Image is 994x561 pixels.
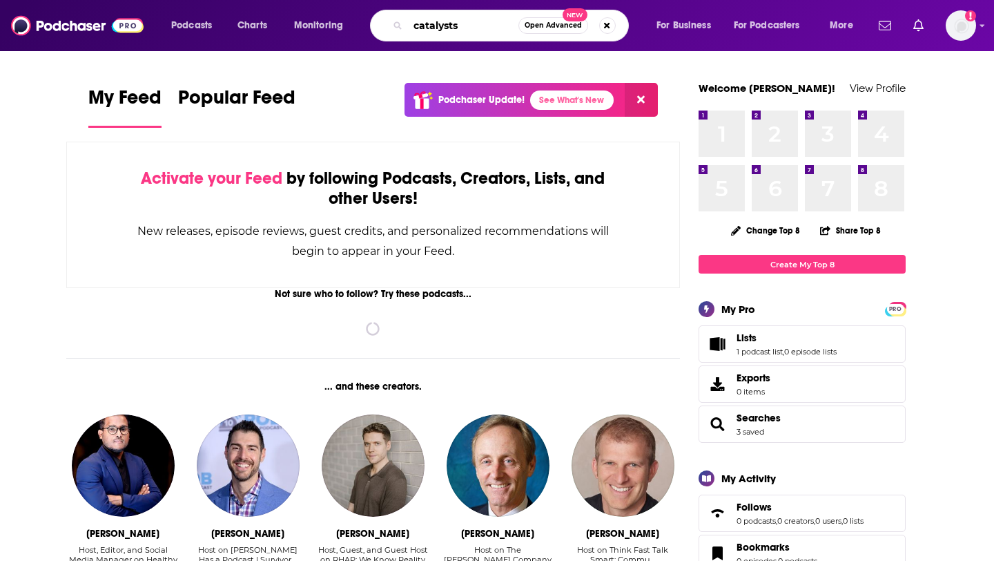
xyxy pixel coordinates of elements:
img: Matt Abrahams [572,415,674,517]
span: Logged in as elliesachs09 [946,10,976,41]
span: My Feed [88,86,162,117]
a: Exports [699,365,906,403]
div: Taran Armstrong [336,528,409,540]
span: Popular Feed [178,86,295,117]
a: 0 episode lists [784,347,837,356]
img: Avik Chakraborty [72,415,174,517]
a: 1 podcast list [737,347,783,356]
a: Show notifications dropdown [873,14,897,37]
img: User Profile [946,10,976,41]
div: Not sure who to follow? Try these podcasts... [66,288,680,300]
a: Searches [703,415,731,434]
span: Follows [737,501,772,513]
button: open menu [162,15,230,37]
span: Lists [699,325,906,363]
button: open menu [820,15,870,37]
div: Matt Abrahams [586,528,659,540]
input: Search podcasts, credits, & more... [408,15,518,37]
span: , [814,516,815,526]
span: More [830,16,853,35]
a: 0 lists [843,516,864,526]
a: Popular Feed [178,86,295,128]
span: Exports [737,372,770,384]
button: open menu [647,15,728,37]
span: PRO [887,304,904,314]
img: Rob Cesternino [197,415,299,517]
span: New [563,8,587,21]
a: View Profile [850,82,906,95]
div: ... and these creators. [66,381,680,392]
img: Taran Armstrong [322,415,424,517]
img: Podchaser - Follow, Share and Rate Podcasts [11,12,144,39]
a: See What's New [530,91,614,110]
a: 0 creators [777,516,814,526]
div: My Pro [721,303,755,316]
a: PRO [887,303,904,314]
a: Follows [737,501,864,513]
a: My Feed [88,86,162,128]
a: Follows [703,504,731,523]
span: Monitoring [294,16,343,35]
button: Show profile menu [946,10,976,41]
span: Searches [699,406,906,443]
a: Lists [703,334,731,354]
button: Open AdvancedNew [518,17,588,34]
a: Welcome [PERSON_NAME]! [699,82,835,95]
svg: Add a profile image [965,10,976,21]
a: Searches [737,412,781,424]
span: 0 items [737,387,770,397]
button: open menu [284,15,361,37]
div: Search podcasts, credits, & more... [383,10,642,41]
span: Lists [737,332,757,344]
span: Bookmarks [737,541,790,553]
span: For Business [656,16,711,35]
span: Activate your Feed [141,168,282,189]
div: Josh Bersin [461,528,534,540]
span: , [783,347,784,356]
span: For Podcasters [734,16,800,35]
button: Change Top 8 [723,222,808,239]
a: Lists [737,332,837,344]
a: Show notifications dropdown [908,14,929,37]
a: 3 saved [737,427,764,437]
span: Follows [699,495,906,532]
button: Share Top 8 [819,217,881,244]
a: Bookmarks [737,541,817,553]
div: by following Podcasts, Creators, Lists, and other Users! [136,169,610,209]
span: Open Advanced [525,22,582,29]
div: Avik Chakraborty [86,528,159,540]
span: Exports [703,374,731,394]
div: New releases, episode reviews, guest credits, and personalized recommendations will begin to appe... [136,221,610,261]
a: 0 users [815,516,841,526]
button: open menu [725,15,820,37]
span: Charts [237,16,267,35]
a: Create My Top 8 [699,255,906,274]
div: Rob Cesternino [211,528,284,540]
div: My Activity [721,472,776,485]
a: Charts [228,15,275,37]
p: Podchaser Update! [438,94,525,106]
span: , [841,516,843,526]
a: 0 podcasts [737,516,776,526]
img: Josh Bersin [447,415,549,517]
span: Podcasts [171,16,212,35]
span: , [776,516,777,526]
